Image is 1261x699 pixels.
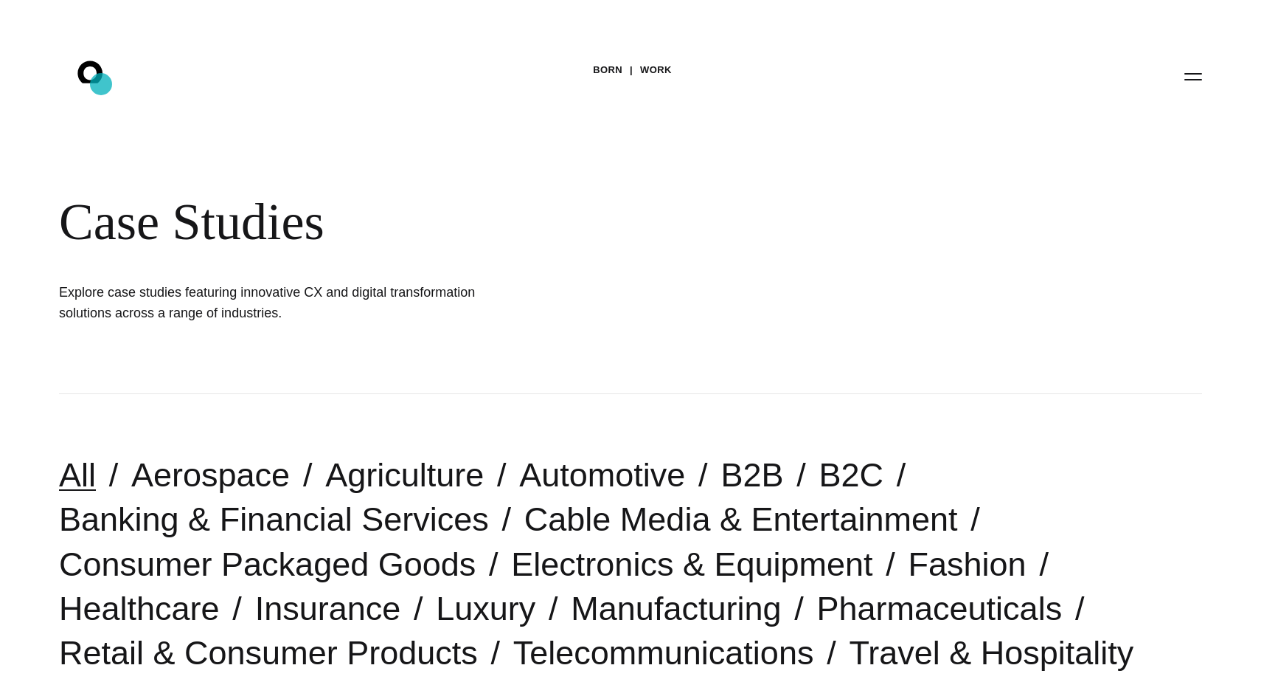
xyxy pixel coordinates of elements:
[59,192,900,252] div: Case Studies
[819,456,883,494] a: B2C
[513,634,814,672] a: Telecommunications
[59,500,489,538] a: Banking & Financial Services
[59,456,96,494] a: All
[571,590,781,627] a: Manufacturing
[519,456,685,494] a: Automotive
[849,634,1133,672] a: Travel & Hospitality
[59,590,220,627] a: Healthcare
[325,456,484,494] a: Agriculture
[59,634,478,672] a: Retail & Consumer Products
[255,590,401,627] a: Insurance
[909,545,1026,583] a: Fashion
[1175,61,1211,92] button: Open
[720,456,783,494] a: B2B
[817,590,1063,627] a: Pharmaceuticals
[524,500,958,538] a: Cable Media & Entertainment
[59,282,501,323] h1: Explore case studies featuring innovative CX and digital transformation solutions across a range ...
[131,456,290,494] a: Aerospace
[593,59,622,81] a: BORN
[436,590,535,627] a: Luxury
[511,545,872,583] a: Electronics & Equipment
[640,59,672,81] a: Work
[59,545,476,583] a: Consumer Packaged Goods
